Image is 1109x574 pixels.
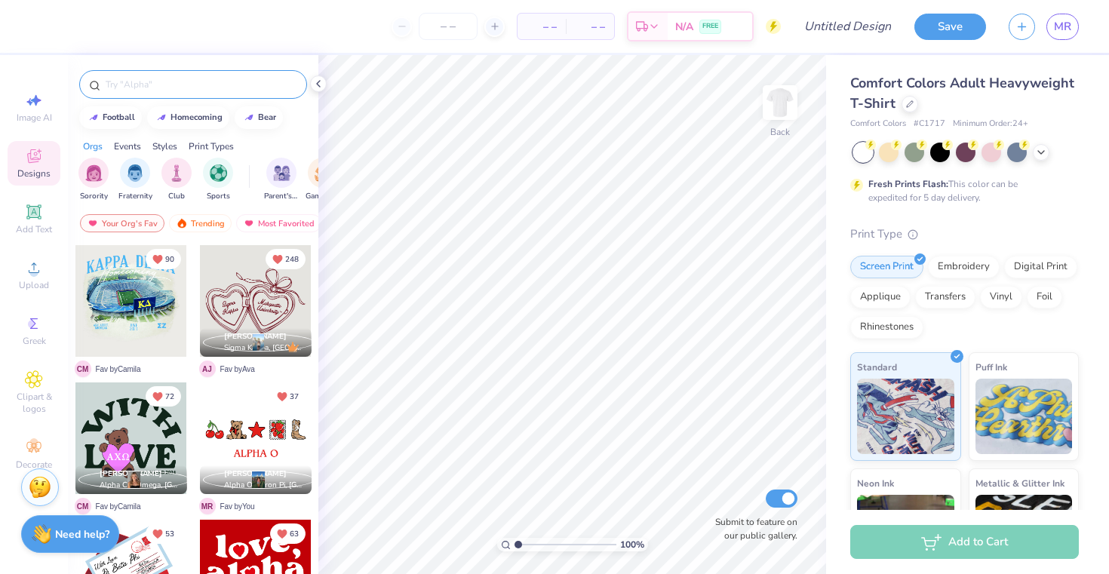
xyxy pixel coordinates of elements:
button: filter button [78,158,109,202]
div: Styles [152,140,177,153]
div: Applique [850,286,911,308]
div: filter for Game Day [306,158,340,202]
button: filter button [306,158,340,202]
span: Alpha Omicron Pi, [GEOGRAPHIC_DATA][PERSON_NAME] [224,480,306,491]
button: filter button [264,158,299,202]
div: Rhinestones [850,316,923,339]
span: N/A [675,19,693,35]
button: football [79,106,142,129]
span: [PERSON_NAME] [224,331,287,342]
img: Game Day Image [315,164,332,182]
div: Vinyl [980,286,1022,308]
div: Back [770,125,790,139]
span: Upload [19,279,49,291]
div: filter for Fraternity [118,158,152,202]
div: Most Favorited [236,214,321,232]
div: Foil [1027,286,1062,308]
div: Print Types [189,140,234,153]
span: Add Text [16,223,52,235]
img: Standard [857,379,954,454]
span: Neon Ink [857,475,894,491]
span: Game Day [306,191,340,202]
span: Fav by Camila [96,501,141,512]
span: Sports [207,191,230,202]
span: Metallic & Glitter Ink [975,475,1064,491]
img: Neon Ink [857,495,954,570]
span: C M [75,498,91,514]
div: filter for Sorority [78,158,109,202]
div: homecoming [170,113,223,121]
img: most_fav.gif [243,218,255,229]
span: 37 [290,393,299,401]
div: Print Type [850,226,1079,243]
div: Orgs [83,140,103,153]
span: Comfort Colors [850,118,906,130]
div: This color can be expedited for 5 day delivery. [868,177,1054,204]
div: filter for Sports [203,158,233,202]
span: Standard [857,359,897,375]
div: filter for Parent's Weekend [264,158,299,202]
div: filter for Club [161,158,192,202]
button: Unlike [270,386,306,407]
button: bear [235,106,283,129]
span: FREE [702,21,718,32]
span: Greek [23,335,46,347]
span: Image AI [17,112,52,124]
img: Metallic & Glitter Ink [975,495,1073,570]
span: Puff Ink [975,359,1007,375]
span: Sorority [80,191,108,202]
img: Sorority Image [85,164,103,182]
span: A J [199,361,216,377]
img: most_fav.gif [87,218,99,229]
img: trending.gif [176,218,188,229]
span: Clipart & logos [8,391,60,415]
span: Fav by You [220,501,255,512]
strong: Fresh Prints Flash: [868,178,948,190]
div: Trending [169,214,232,232]
div: Events [114,140,141,153]
div: Screen Print [850,256,923,278]
span: Comfort Colors Adult Heavyweight T-Shirt [850,74,1074,112]
button: Save [914,14,986,40]
span: Club [168,191,185,202]
strong: Need help? [55,527,109,542]
span: Fraternity [118,191,152,202]
button: filter button [161,158,192,202]
span: – – [575,19,605,35]
span: Alpha Chi Omega, [GEOGRAPHIC_DATA][US_STATE] [100,480,181,491]
button: filter button [203,158,233,202]
span: MR [1054,18,1071,35]
span: Fav by Ava [220,364,255,375]
img: trend_line.gif [243,113,255,122]
button: filter button [118,158,152,202]
span: M R [199,498,216,514]
img: trend_line.gif [88,113,100,122]
span: Parent's Weekend [264,191,299,202]
span: Designs [17,167,51,180]
span: Fav by Camila [96,364,141,375]
input: Try "Alpha" [104,77,297,92]
span: [PERSON_NAME] [100,468,162,479]
span: C M [75,361,91,377]
span: Decorate [16,459,52,471]
img: Parent's Weekend Image [273,164,290,182]
span: Minimum Order: 24 + [953,118,1028,130]
img: trend_line.gif [155,113,167,122]
div: bear [258,113,276,121]
a: MR [1046,14,1079,40]
img: Back [765,87,795,118]
div: Your Org's Fav [80,214,164,232]
div: football [103,113,135,121]
label: Submit to feature on our public gallery. [707,515,797,542]
button: homecoming [147,106,229,129]
img: Puff Ink [975,379,1073,454]
span: – – [527,19,557,35]
span: # C1717 [914,118,945,130]
img: Club Image [168,164,185,182]
span: [PERSON_NAME] [224,468,287,479]
img: Sports Image [210,164,227,182]
input: – – [419,13,478,40]
div: Embroidery [928,256,1000,278]
div: Transfers [915,286,975,308]
div: Digital Print [1004,256,1077,278]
